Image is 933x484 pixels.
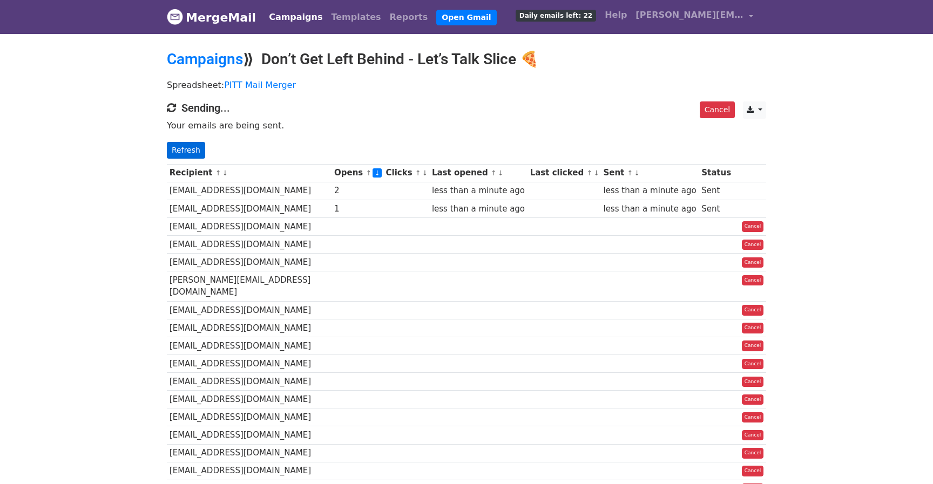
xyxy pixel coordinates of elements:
td: [EMAIL_ADDRESS][DOMAIN_NAME] [167,408,332,426]
a: Cancel [742,448,764,459]
a: Cancel [742,359,764,370]
a: MergeMail [167,6,256,29]
td: [EMAIL_ADDRESS][DOMAIN_NAME] [167,462,332,480]
a: ↑ [586,169,592,177]
a: Cancel [742,340,764,351]
a: Cancel [742,221,764,232]
a: Cancel [742,305,764,316]
td: [EMAIL_ADDRESS][DOMAIN_NAME] [167,182,332,200]
a: Cancel [742,394,764,405]
a: Cancel [742,240,764,250]
div: less than a minute ago [432,203,525,215]
th: Clicks [383,164,429,182]
img: MergeMail logo [167,9,183,25]
a: Campaigns [167,50,243,68]
td: Sent [699,200,733,217]
a: Daily emails left: 22 [511,4,600,26]
a: ↑ [491,169,497,177]
td: Sent [699,182,733,200]
a: ↑ [415,169,421,177]
a: Cancel [742,412,764,423]
span: Daily emails left: 22 [516,10,596,22]
a: Cancel [742,430,764,441]
a: Cancel [742,466,764,476]
p: Your emails are being sent. [167,120,766,131]
iframe: Chat Widget [879,432,933,484]
a: Open Gmail [436,10,496,25]
td: [PERSON_NAME][EMAIL_ADDRESS][DOMAIN_NAME] [167,271,332,302]
td: [EMAIL_ADDRESS][DOMAIN_NAME] [167,337,332,355]
td: [EMAIL_ADDRESS][DOMAIN_NAME] [167,217,332,235]
td: [EMAIL_ADDRESS][DOMAIN_NAME] [167,444,332,462]
div: less than a minute ago [432,185,525,197]
a: Cancel [742,257,764,268]
th: Recipient [167,164,332,182]
th: Last clicked [528,164,601,182]
td: [EMAIL_ADDRESS][DOMAIN_NAME] [167,200,332,217]
div: less than a minute ago [603,203,696,215]
th: Opens [332,164,383,182]
a: ↓ [373,168,382,178]
td: [EMAIL_ADDRESS][DOMAIN_NAME] [167,355,332,373]
span: [PERSON_NAME][EMAIL_ADDRESS][PERSON_NAME][DOMAIN_NAME] [635,9,743,22]
a: Cancel [700,101,735,118]
td: [EMAIL_ADDRESS][DOMAIN_NAME] [167,391,332,408]
h4: Sending... [167,101,766,114]
div: 2 [334,185,381,197]
th: Sent [601,164,699,182]
h2: ⟫ Don’t Get Left Behind - Let’s Talk Slice 🍕 [167,50,766,69]
a: Templates [327,6,385,28]
div: less than a minute ago [603,185,696,197]
a: Help [600,4,631,26]
p: Spreadsheet: [167,79,766,91]
a: ↓ [498,169,504,177]
td: [EMAIL_ADDRESS][DOMAIN_NAME] [167,254,332,271]
td: [EMAIL_ADDRESS][DOMAIN_NAME] [167,301,332,319]
a: Reports [386,6,432,28]
a: ↑ [215,169,221,177]
a: ↑ [627,169,633,177]
th: Last opened [429,164,528,182]
div: 1 [334,203,381,215]
a: ↓ [634,169,640,177]
a: Cancel [742,323,764,333]
a: Cancel [742,275,764,286]
a: Refresh [167,142,205,159]
a: ↓ [422,169,428,177]
a: ↑ [366,169,371,177]
a: Campaigns [265,6,327,28]
td: [EMAIL_ADDRESS][DOMAIN_NAME] [167,319,332,337]
a: PITT Mail Merger [224,80,296,90]
td: [EMAIL_ADDRESS][DOMAIN_NAME] [167,373,332,391]
td: [EMAIL_ADDRESS][DOMAIN_NAME] [167,426,332,444]
a: [PERSON_NAME][EMAIL_ADDRESS][PERSON_NAME][DOMAIN_NAME] [631,4,758,30]
a: Cancel [742,377,764,387]
th: Status [699,164,733,182]
td: [EMAIL_ADDRESS][DOMAIN_NAME] [167,235,332,253]
a: ↓ [222,169,228,177]
a: ↓ [593,169,599,177]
